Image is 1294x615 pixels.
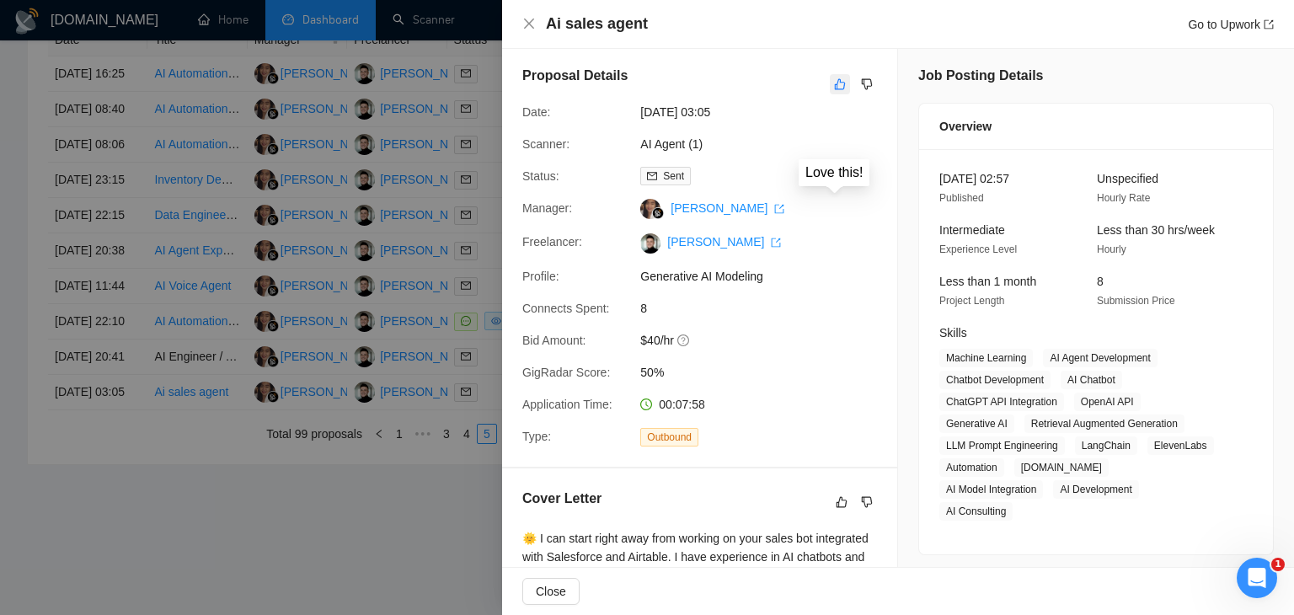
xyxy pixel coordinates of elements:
[663,170,684,182] span: Sent
[640,331,893,350] span: $40/hr
[1097,295,1175,307] span: Submission Price
[522,137,569,151] span: Scanner:
[522,235,582,249] span: Freelancer:
[1264,19,1274,29] span: export
[652,207,664,219] img: gigradar-bm.png
[640,103,893,121] span: [DATE] 03:05
[939,172,1009,185] span: [DATE] 02:57
[1237,558,1277,598] iframe: Intercom live chat
[939,295,1004,307] span: Project Length
[522,17,536,31] button: Close
[546,13,648,35] h4: Ai sales agent
[640,233,660,254] img: c1h3_ABWfiZ8vSSYqO92aZhenu0wkEgYXoMpnFHMNc9Tj5AhixlC0nlfvG6Vgja2xj
[536,582,566,601] span: Close
[861,78,873,91] span: dislike
[522,430,551,443] span: Type:
[857,492,877,512] button: dislike
[939,480,1043,499] span: AI Model Integration
[918,66,1043,86] h5: Job Posting Details
[857,74,877,94] button: dislike
[939,243,1017,255] span: Experience Level
[522,334,586,347] span: Bid Amount:
[939,414,1014,433] span: Generative AI
[677,334,691,347] span: question-circle
[522,302,610,315] span: Connects Spent:
[939,393,1064,411] span: ChatGPT API Integration
[522,366,610,379] span: GigRadar Score:
[1147,436,1214,455] span: ElevenLabs
[647,171,657,181] span: mail
[522,398,612,411] span: Application Time:
[831,492,852,512] button: like
[939,371,1051,389] span: Chatbot Development
[522,489,602,509] h5: Cover Letter
[1188,18,1274,31] a: Go to Upworkexport
[640,267,893,286] span: Generative AI Modeling
[1075,436,1137,455] span: LangChain
[1061,371,1122,389] span: AI Chatbot
[1097,243,1126,255] span: Hourly
[1014,458,1109,477] span: [DOMAIN_NAME]
[640,137,703,151] a: AI Agent (1)
[1074,393,1141,411] span: OpenAI API
[1097,275,1104,288] span: 8
[640,363,893,382] span: 50%
[640,398,652,410] span: clock-circle
[1271,558,1285,571] span: 1
[1097,172,1158,185] span: Unspecified
[671,201,784,215] a: [PERSON_NAME] export
[939,458,1004,477] span: Automation
[1097,192,1150,204] span: Hourly Rate
[640,428,698,447] span: Outbound
[939,349,1033,367] span: Machine Learning
[939,192,984,204] span: Published
[1024,414,1184,433] span: Retrieval Augmented Generation
[1053,480,1138,499] span: AI Development
[939,223,1005,237] span: Intermediate
[939,117,992,136] span: Overview
[667,235,781,249] a: [PERSON_NAME] export
[522,66,628,86] h5: Proposal Details
[522,105,550,119] span: Date:
[522,17,536,30] span: close
[522,270,559,283] span: Profile:
[659,398,705,411] span: 00:07:58
[522,169,559,183] span: Status:
[836,495,848,509] span: like
[830,74,850,94] button: like
[861,495,873,509] span: dislike
[522,201,572,215] span: Manager:
[1043,349,1157,367] span: AI Agent Development
[939,326,967,340] span: Skills
[774,204,784,214] span: export
[939,275,1036,288] span: Less than 1 month
[939,436,1065,455] span: LLM Prompt Engineering
[834,78,846,91] span: like
[805,164,863,180] div: Love this!
[939,502,1013,521] span: AI Consulting
[771,238,781,248] span: export
[522,578,580,605] button: Close
[640,299,893,318] span: 8
[1097,223,1215,237] span: Less than 30 hrs/week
